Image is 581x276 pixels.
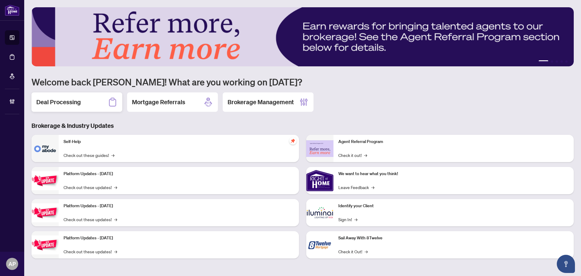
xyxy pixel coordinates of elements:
span: → [364,152,367,158]
h2: Deal Processing [36,98,81,106]
span: → [111,152,114,158]
span: pushpin [289,137,297,145]
span: → [114,184,117,191]
a: Sign In!→ [338,216,357,223]
span: → [354,216,357,223]
h2: Brokerage Management [228,98,294,106]
p: Sail Away With 8Twelve [338,235,569,241]
img: Identify your Client [306,199,333,226]
button: 3 [556,60,558,63]
img: Sail Away With 8Twelve [306,231,333,258]
a: Leave Feedback→ [338,184,374,191]
a: Check out these guides!→ [64,152,114,158]
img: Self-Help [31,135,59,162]
p: Agent Referral Program [338,138,569,145]
a: Check out these updates!→ [64,248,117,255]
img: logo [5,5,19,16]
p: Self-Help [64,138,294,145]
span: → [114,216,117,223]
img: Platform Updates - July 21, 2025 [31,171,59,190]
p: We want to hear what you think! [338,171,569,177]
a: Check it Out!→ [338,248,368,255]
button: 4 [560,60,563,63]
p: Platform Updates - [DATE] [64,203,294,209]
button: Open asap [557,255,575,273]
h2: Mortgage Referrals [132,98,185,106]
a: Check out these updates!→ [64,184,117,191]
h1: Welcome back [PERSON_NAME]! What are you working on [DATE]? [31,76,574,88]
a: Check out these updates!→ [64,216,117,223]
img: Platform Updates - June 23, 2025 [31,235,59,254]
img: Slide 0 [31,7,574,66]
p: Platform Updates - [DATE] [64,171,294,177]
span: → [114,248,117,255]
img: Platform Updates - July 8, 2025 [31,203,59,222]
img: We want to hear what you think! [306,167,333,194]
span: → [371,184,374,191]
h3: Brokerage & Industry Updates [31,121,574,130]
span: → [365,248,368,255]
button: 1 [539,60,548,63]
img: Agent Referral Program [306,140,333,157]
button: 5 [565,60,568,63]
a: Check it out!→ [338,152,367,158]
span: AP [8,260,16,268]
p: Identify your Client [338,203,569,209]
p: Platform Updates - [DATE] [64,235,294,241]
button: 2 [551,60,553,63]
